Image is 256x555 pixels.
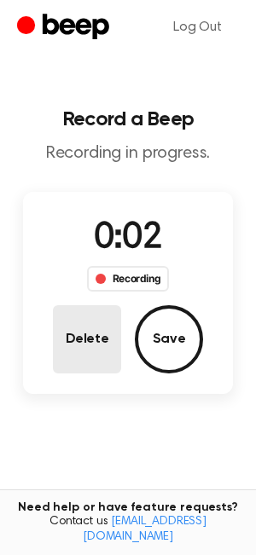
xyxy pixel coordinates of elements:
button: Delete Audio Record [53,305,121,373]
span: 0:02 [94,221,162,257]
button: Save Audio Record [135,305,203,373]
p: Recording in progress. [14,143,242,165]
span: Contact us [10,515,246,545]
a: Beep [17,11,113,44]
a: [EMAIL_ADDRESS][DOMAIN_NAME] [83,516,207,543]
h1: Record a Beep [14,109,242,130]
div: Recording [87,266,170,292]
a: Log Out [156,7,239,48]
